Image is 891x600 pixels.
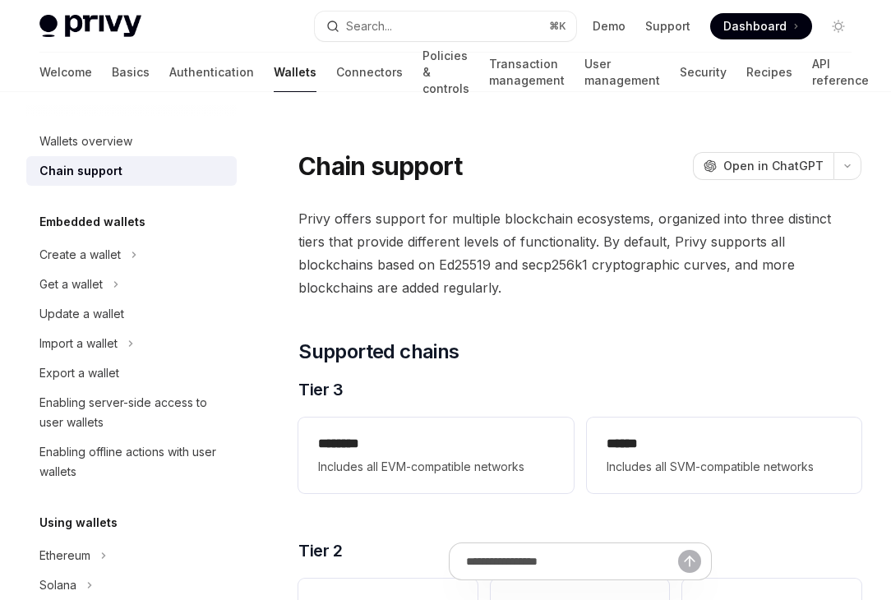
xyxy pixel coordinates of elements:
a: Wallets overview [26,127,237,156]
div: Export a wallet [39,363,119,383]
a: Chain support [26,156,237,186]
a: User management [584,53,660,92]
div: Chain support [39,161,122,181]
a: Security [680,53,727,92]
span: Privy offers support for multiple blockchain ecosystems, organized into three distinct tiers that... [298,207,861,299]
input: Ask a question... [466,543,678,579]
a: **** ***Includes all EVM-compatible networks [298,418,573,493]
button: Open in ChatGPT [693,152,833,180]
a: Update a wallet [26,299,237,329]
a: Transaction management [489,53,565,92]
button: Toggle Import a wallet section [26,329,237,358]
span: ⌘ K [549,20,566,33]
a: **** *Includes all SVM-compatible networks [587,418,861,493]
span: Dashboard [723,18,787,35]
a: Policies & controls [422,53,469,92]
div: Create a wallet [39,245,121,265]
button: Toggle Create a wallet section [26,240,237,270]
div: Ethereum [39,546,90,565]
h5: Using wallets [39,513,118,533]
a: Connectors [336,53,403,92]
a: Dashboard [710,13,812,39]
div: Solana [39,575,76,595]
a: Demo [593,18,626,35]
a: Enabling server-side access to user wallets [26,388,237,437]
button: Toggle Ethereum section [26,541,237,570]
span: Includes all EVM-compatible networks [318,457,553,477]
span: Tier 3 [298,378,343,401]
span: Includes all SVM-compatible networks [607,457,842,477]
span: Open in ChatGPT [723,158,824,174]
div: Get a wallet [39,275,103,294]
a: Authentication [169,53,254,92]
img: light logo [39,15,141,38]
h5: Embedded wallets [39,212,145,232]
button: Open search [315,12,577,41]
a: Support [645,18,690,35]
span: Supported chains [298,339,459,365]
a: API reference [812,53,869,92]
a: Export a wallet [26,358,237,388]
div: Import a wallet [39,334,118,353]
a: Basics [112,53,150,92]
button: Toggle Solana section [26,570,237,600]
a: Recipes [746,53,792,92]
a: Wallets [274,53,316,92]
button: Toggle dark mode [825,13,852,39]
div: Search... [346,16,392,36]
a: Welcome [39,53,92,92]
div: Wallets overview [39,132,132,151]
div: Update a wallet [39,304,124,324]
div: Enabling offline actions with user wallets [39,442,227,482]
div: Enabling server-side access to user wallets [39,393,227,432]
button: Toggle Get a wallet section [26,270,237,299]
a: Enabling offline actions with user wallets [26,437,237,487]
button: Send message [678,550,701,573]
h1: Chain support [298,151,462,181]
